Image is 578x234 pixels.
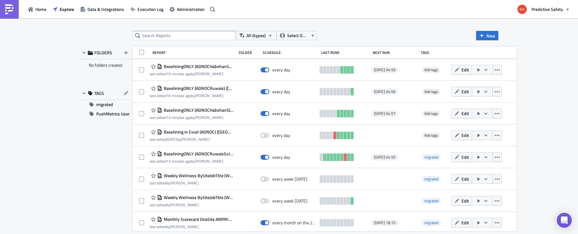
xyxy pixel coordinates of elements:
span: Edit [461,176,469,182]
span: Home [35,6,46,12]
button: Administration [167,4,208,14]
span: Add tags [424,89,438,95]
div: Schedule [263,50,318,55]
button: Edit [451,152,472,162]
button: Edit [451,130,472,140]
span: [DATE] 04:55 [374,155,396,160]
span: Edit [461,88,469,95]
button: New [476,31,498,40]
span: Add tags [424,132,438,138]
button: Edit [451,174,472,184]
button: Execution Log [127,4,167,14]
span: Edit [461,66,469,73]
span: [DATE] 18:15 [374,220,396,225]
span: Edit [461,219,469,226]
div: last edited by [PERSON_NAME] [150,93,233,98]
span: Add tags [422,132,441,139]
span: Predictive Safety [531,6,563,12]
span: Add tags [422,67,441,73]
button: Predictive Safety [514,2,573,16]
div: every day [272,111,290,116]
span: migrated [424,176,438,182]
span: migrated [422,198,441,204]
div: every day [272,133,290,138]
button: Edit [451,65,472,75]
time: 2025-10-15T16:02:49Z [166,158,191,164]
span: migrated [422,176,441,182]
span: Edit [461,197,469,204]
span: Baselining in Excel (ADNOC) (uae) [162,129,233,135]
span: Edit [461,110,469,117]
time: 2025-10-15T15:59:23Z [166,93,191,99]
div: last edited by [PERSON_NAME] [150,224,233,229]
button: Select Owner [277,31,317,40]
button: Home [25,4,49,14]
div: last edited by [PERSON_NAME] [150,202,233,207]
div: last edited by [PERSON_NAME] [150,71,233,76]
button: Edit [451,109,472,118]
span: PushMetrics User [96,109,130,119]
button: PushMetrics User [80,109,131,119]
div: last edited by [PERSON_NAME] [150,181,233,185]
span: Add tags [422,89,441,95]
span: BaseliningONLY (ADNOCHabshan5) (uae) [162,107,233,113]
div: every day [272,89,290,95]
div: Next Run [373,50,418,55]
div: Open Intercom Messenger [557,213,572,228]
span: Add tags [422,110,441,117]
span: Weekly Wellness BySiteJobTitle (WMATABusAndrews) [162,173,233,178]
span: migrated [422,154,441,160]
button: Edit [451,218,472,227]
time: 2025-10-14T05:20:44Z [166,136,177,142]
span: Add tags [424,67,438,73]
span: FOLDERS [94,50,112,56]
time: 2025-10-15T15:56:45Z [166,71,191,77]
span: All (types) [247,32,266,39]
span: migrated [424,220,438,226]
span: migrated [424,198,438,204]
span: TAGS [94,90,104,96]
span: [DATE] 04:57 [374,111,396,116]
div: Report [152,50,236,55]
div: Folder [239,50,259,55]
div: last edited by [PERSON_NAME] [150,137,233,142]
span: Monthly Scorecard OneSite AMPRISM NewColors (SaudiCom) [162,217,233,222]
div: Last Runs [321,50,370,55]
div: every week on Monday [272,176,307,182]
span: migrated [424,154,438,160]
span: Edit [461,132,469,139]
span: [DATE] 04:59 [374,67,396,72]
button: Edit [451,196,472,206]
button: migrated [80,100,131,109]
div: No folders created [80,59,131,71]
time: 2025-10-15T16:02:20Z [166,115,191,120]
div: last edited by [PERSON_NAME] [150,159,233,163]
div: every day [272,154,290,160]
button: Edit [451,87,472,96]
span: Add tags [424,110,438,116]
img: Avatar [517,4,527,15]
span: New [486,32,495,39]
span: Edit [461,154,469,160]
span: BaseliningONLY (ADNOCRuwaisSulphur) (uae) [162,151,233,157]
span: [DATE] 04:56 [374,89,396,94]
div: every month on the 2nd [272,220,316,226]
button: All (types) [236,31,277,40]
span: BaseliningONLY (ADNOCRuwais) (uae) [162,85,233,91]
span: Execution Log [137,6,163,12]
div: last edited by [PERSON_NAME] [150,115,233,120]
div: every week on Monday [272,198,307,204]
button: Explore [49,4,77,14]
button: Data & Integrations [77,4,127,14]
span: Explore [60,6,74,12]
span: migrated [422,220,441,226]
input: Search Reports [133,31,236,40]
span: Weekly Wellness BySiteJobTitle (WMATABusLandover) [162,195,233,200]
span: Data & Integrations [87,6,124,12]
img: PushMetrics [4,4,14,14]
